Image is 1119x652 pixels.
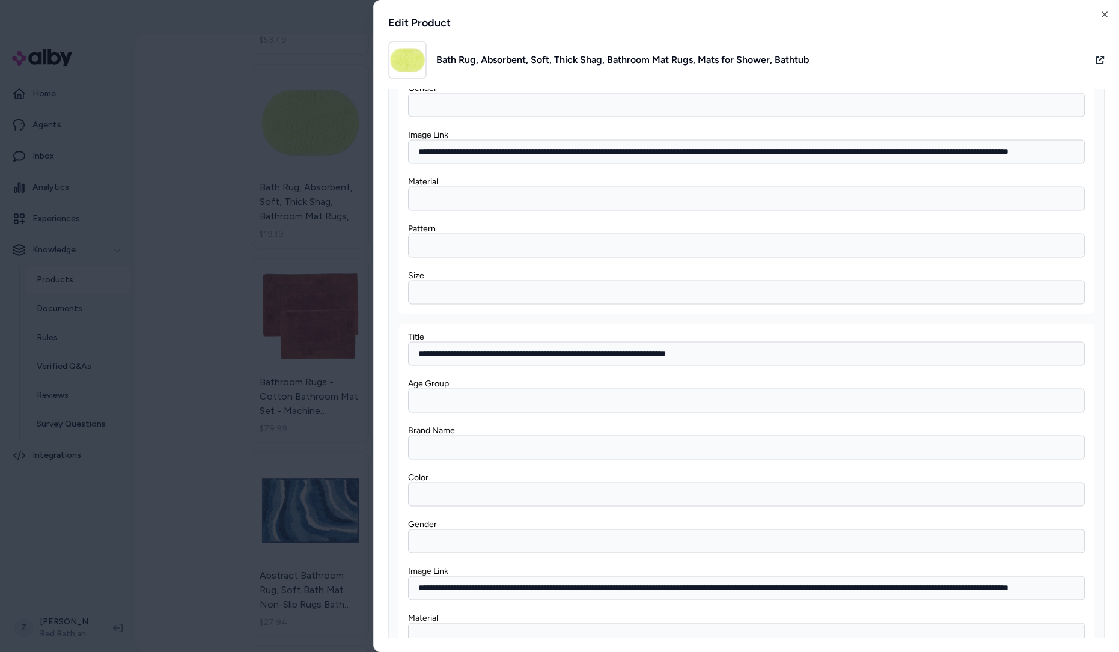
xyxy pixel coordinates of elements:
img: Bath Rug, Absorbent, Soft, Thick Shag, Bathroom Mat Rugs, Mats for Shower, Bathtub [389,42,425,78]
label: Material [408,614,1085,623]
h1: Edit Product [388,14,1105,31]
label: Age Group [408,380,1085,388]
label: Gender [408,520,1085,529]
label: Brand Name [408,427,1085,435]
label: Image Link [408,131,1085,139]
label: Title [408,333,1085,341]
label: Size [408,272,1085,280]
label: Color [408,474,1085,482]
label: Image Link [408,567,1085,576]
label: Gender [408,84,1085,93]
label: Pattern [408,225,1085,233]
span: Bath Rug, Absorbent, Soft, Thick Shag, Bathroom Mat Rugs, Mats for Shower, Bathtub [436,53,809,67]
label: Material [408,178,1085,186]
